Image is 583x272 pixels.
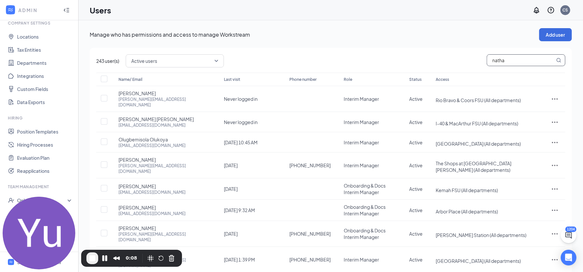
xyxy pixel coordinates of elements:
[410,119,423,125] span: Active
[344,257,379,263] span: Interim Manager
[224,96,258,102] span: Never logged in
[403,73,429,86] th: Status
[90,5,111,16] h1: Users
[118,116,194,122] span: [PERSON_NAME] [PERSON_NAME]
[344,76,396,83] div: Role
[565,227,576,232] div: 1204
[436,258,521,264] span: [GEOGRAPHIC_DATA] (All departments)
[118,90,156,97] span: [PERSON_NAME]
[487,55,555,66] input: Search users
[7,7,14,13] svg: WorkstreamLogo
[410,162,423,168] span: Active
[429,73,544,86] th: Access
[118,156,156,163] span: [PERSON_NAME]
[118,163,211,174] div: [PERSON_NAME][EMAIL_ADDRESS][DOMAIN_NAME]
[344,96,379,102] span: Interim Manager
[118,136,168,143] span: Olugbemisola Olukoya
[289,256,331,263] span: [PHONE_NUMBER]
[224,119,258,125] span: Never logged in
[436,120,519,126] span: I-40 & MacArthur FSU (All departments)
[344,119,379,125] span: Interim Manager
[118,76,211,83] div: Name/ Email
[551,230,559,238] svg: ActionsIcon
[224,207,255,213] span: [DATE] 9:32 AM
[283,73,337,86] th: Phone number
[344,139,379,145] span: Interim Manager
[551,118,559,126] svg: ActionsIcon
[436,141,521,147] span: [GEOGRAPHIC_DATA] (All departments)
[96,57,119,64] span: 243 user(s)
[17,151,73,164] a: Evaluation Plan
[224,139,258,145] span: [DATE] 10:45 AM
[539,28,572,41] button: Add user
[410,96,423,102] span: Active
[289,230,331,237] span: [PHONE_NUMBER]
[551,138,559,146] svg: ActionsIcon
[289,162,331,169] span: [PHONE_NUMBER]
[563,7,568,13] div: CS
[556,58,561,63] svg: MagnifyingGlass
[561,250,576,265] div: Open Intercom Messenger
[118,211,186,216] div: [EMAIL_ADDRESS][DOMAIN_NAME]
[17,138,73,151] a: Hiring Processes
[224,231,238,237] span: [DATE]
[551,161,559,169] svg: ActionsIcon
[118,183,156,190] span: [PERSON_NAME]
[344,162,379,168] span: Interim Manager
[224,186,238,192] span: [DATE]
[118,97,211,108] div: [PERSON_NAME][EMAIL_ADDRESS][DOMAIN_NAME]
[551,256,559,263] svg: ActionsIcon
[410,186,423,192] span: Active
[118,122,186,128] div: [EMAIL_ADDRESS][DOMAIN_NAME]
[224,257,255,263] span: [DATE] 1:39 PM
[565,231,573,239] svg: ChatActive
[17,82,73,96] a: Custom Fields
[118,231,211,243] div: [PERSON_NAME][EMAIL_ADDRESS][DOMAIN_NAME]
[410,257,423,263] span: Active
[17,125,73,138] a: Position Templates
[551,206,559,214] svg: ActionsIcon
[344,204,386,216] span: Onboarding & Docs Interim Manager
[224,76,276,83] div: Last visit
[224,162,238,168] span: [DATE]
[561,227,576,243] button: ChatActive
[533,6,540,14] svg: Notifications
[436,160,512,173] span: The Shops at [GEOGRAPHIC_DATA][PERSON_NAME] (All departments)
[17,30,73,43] a: Locations
[131,56,157,66] span: Active users
[118,190,186,195] div: [EMAIL_ADDRESS][DOMAIN_NAME]
[551,185,559,193] svg: ActionsIcon
[90,31,539,38] p: Manage who has permissions and access to manage Workstream
[8,20,72,26] div: Company Settings
[8,115,72,121] div: Hiring
[17,96,73,109] a: Data Exports
[547,6,555,14] svg: QuestionInfo
[436,232,527,238] span: [PERSON_NAME] Station (All departments)
[551,95,559,103] svg: ActionsIcon
[410,207,423,213] span: Active
[17,56,73,69] a: Departments
[436,209,498,214] span: Arbor Place (All departments)
[344,183,386,195] span: Onboarding & Docs Interim Manager
[8,184,72,190] div: Team Management
[17,164,73,177] a: Reapplications
[436,97,521,103] span: Rio Bravo & Coors FSU (All departments)
[18,7,57,13] div: ADMIN
[118,143,186,148] div: [EMAIL_ADDRESS][DOMAIN_NAME]
[118,225,156,231] span: [PERSON_NAME]
[344,227,386,240] span: Onboarding & Docs Interim Manager
[410,231,423,237] span: Active
[17,43,73,56] a: Tax Entities
[436,187,498,193] span: Kemah FSU (All departments)
[118,204,156,211] span: [PERSON_NAME]
[63,7,70,13] svg: Collapse
[410,139,423,145] span: Active
[17,69,73,82] a: Integrations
